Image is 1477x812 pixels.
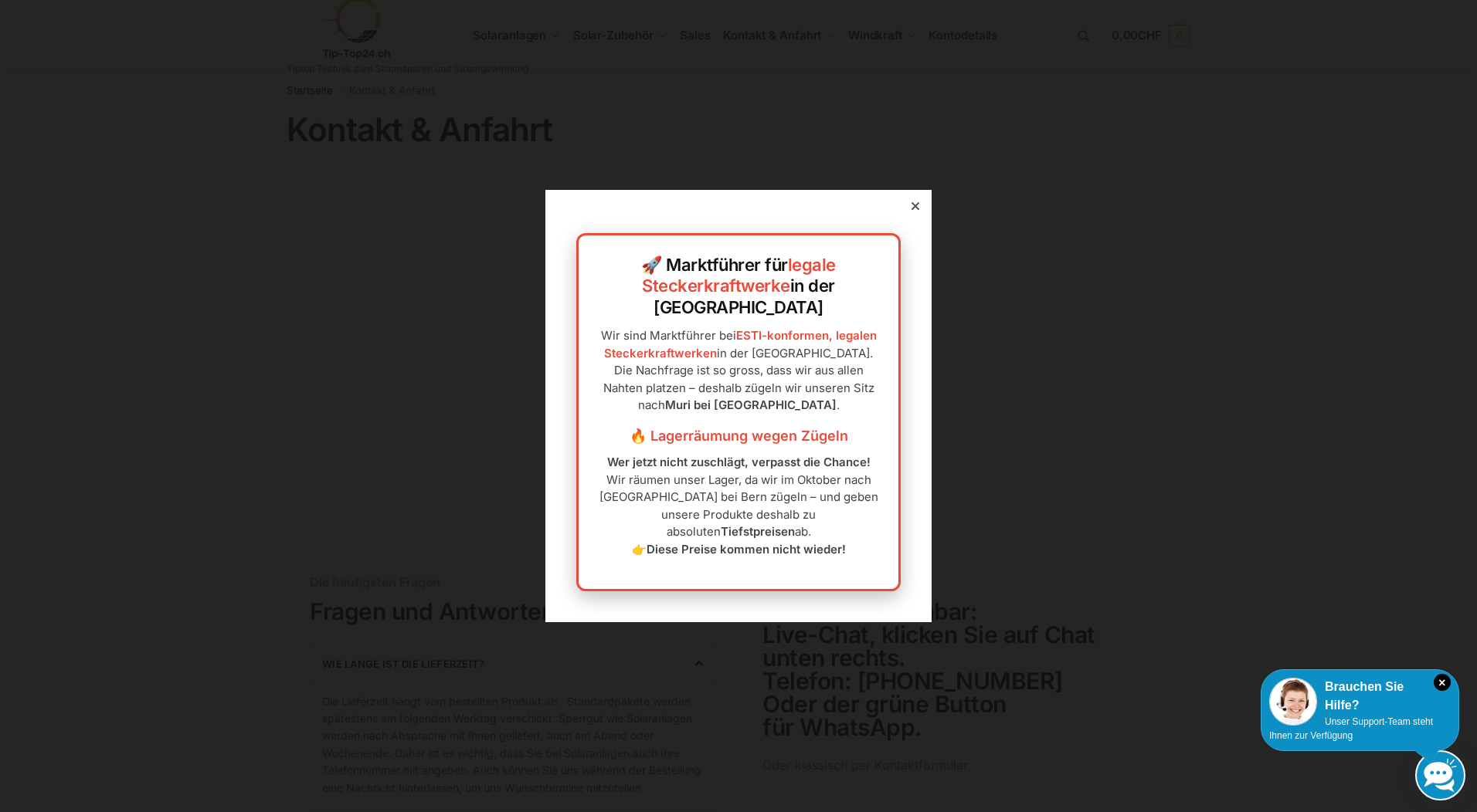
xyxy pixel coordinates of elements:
[594,454,883,558] p: Wir räumen unser Lager, da wir im Oktober nach [GEOGRAPHIC_DATA] bei Bern zügeln – und geben unse...
[1269,678,1451,715] div: Brauchen Sie Hilfe?
[647,542,846,557] strong: Diese Preise kommen nicht wieder!
[594,426,883,446] h3: 🔥 Lagerräumung wegen Zügeln
[665,398,837,412] strong: Muri bei [GEOGRAPHIC_DATA]
[642,255,836,296] a: legale Steckerkraftwerke
[594,327,883,414] p: Wir sind Marktführer bei in der [GEOGRAPHIC_DATA]. Die Nachfrage ist so gross, dass wir aus allen...
[1269,716,1433,741] span: Unser Support-Team steht Ihnen zur Verfügung
[1434,674,1451,691] i: Schließen
[721,524,795,539] strong: Tiefstpreisen
[604,328,877,360] a: ESTI-konformen, legalen Steckerkraftwerken
[594,255,883,319] h2: 🚀 Marktführer für in der [GEOGRAPHIC_DATA]
[607,455,871,469] strong: Wer jetzt nicht zuschlägt, verpasst die Chance!
[1269,678,1317,726] img: Customer service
